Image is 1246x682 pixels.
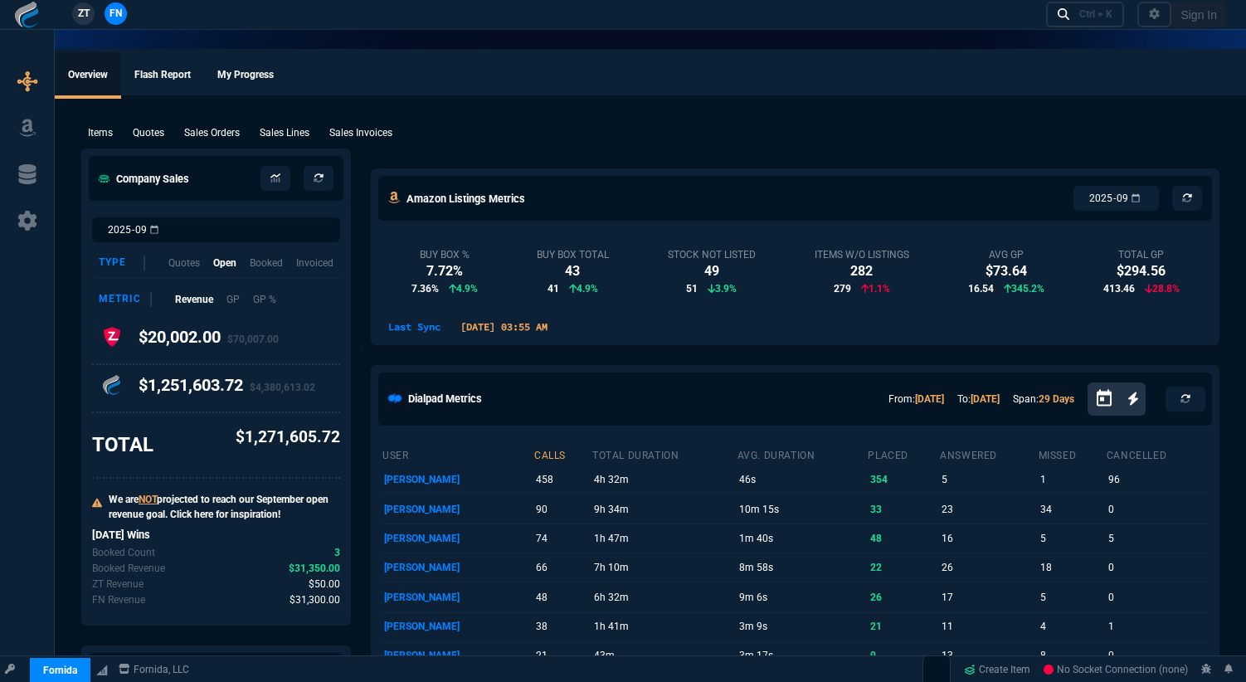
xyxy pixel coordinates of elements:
p: 5 [1108,527,1206,550]
span: 41 [548,281,559,296]
p: 38 [536,615,589,638]
p: 33 [870,498,937,521]
p: 16 [942,527,1034,550]
p: 21 [536,644,589,667]
span: Today's Booked revenue [289,561,340,577]
span: ZT [78,6,90,21]
p: Today's Booked revenue [92,561,165,576]
p: spec.value [319,545,341,561]
span: 7.36% [411,281,439,296]
span: NOT [139,494,157,505]
p: [PERSON_NAME] [384,527,531,550]
p: Quotes [168,256,200,270]
p: Sales Orders [184,125,240,140]
span: 51 [686,281,698,296]
p: 22 [870,556,937,579]
p: 74 [536,527,589,550]
span: 279 [834,281,851,296]
div: 7.72% [411,261,478,281]
p: 48 [870,527,937,550]
p: 3m 17s [739,644,864,667]
p: 90 [536,498,589,521]
p: 26 [870,586,937,609]
p: 1 [1108,615,1206,638]
div: Type [99,256,145,270]
div: Stock Not Listed [668,248,756,261]
p: [PERSON_NAME] [384,586,531,609]
h5: Amazon Listings Metrics [406,191,525,207]
div: $294.56 [1103,261,1180,281]
p: 5 [1040,527,1103,550]
div: Items w/o Listings [815,248,909,261]
p: Span: [1013,392,1074,407]
p: 7h 10m [594,556,733,579]
p: Today's Fornida revenue [92,592,145,607]
a: msbcCompanyName [114,662,194,677]
p: 354 [870,468,937,491]
div: Total GP [1103,248,1180,261]
th: calls [533,442,591,465]
p: 48 [536,586,589,609]
div: Ctrl + K [1079,7,1112,21]
p: 8m 58s [739,556,864,579]
button: Open calendar [1094,387,1127,411]
p: 3.9% [708,281,737,296]
p: 9h 34m [594,498,733,521]
p: 21 [870,615,937,638]
p: 0 [1108,586,1206,609]
p: 9m 6s [739,586,864,609]
p: 5 [1040,586,1103,609]
p: [DATE] 03:55 AM [454,319,554,334]
p: 66 [536,556,589,579]
span: 413.46 [1103,281,1135,296]
p: [PERSON_NAME] [384,644,531,667]
p: spec.value [275,592,341,608]
span: No Socket Connection (none) [1044,664,1188,675]
p: 43m [594,644,733,667]
a: [DATE] [971,393,1000,405]
p: GP % [253,292,276,307]
div: $73.64 [968,261,1044,281]
p: [PERSON_NAME] [384,556,531,579]
p: 1m 40s [739,527,864,550]
p: 10m 15s [739,498,864,521]
div: Buy Box % [411,248,478,261]
p: 28.8% [1145,281,1180,296]
p: Sales Lines [260,125,309,140]
h3: TOTAL [92,432,153,457]
p: 8 [1040,644,1103,667]
a: [DATE] [915,393,944,405]
p: [PERSON_NAME] [384,498,531,521]
p: Today's Booked count [92,545,155,560]
h6: [DATE] Wins [92,529,340,542]
p: spec.value [274,561,341,577]
p: 46s [739,468,864,491]
a: Overview [55,52,121,99]
p: 1h 41m [594,615,733,638]
p: 17 [942,586,1034,609]
p: [PERSON_NAME] [384,615,531,638]
p: 13 [942,644,1034,667]
p: 458 [536,468,589,491]
span: $4,380,613.02 [250,382,315,393]
a: Flash Report [121,52,204,99]
p: [PERSON_NAME] [384,468,531,491]
th: cancelled [1106,442,1209,465]
p: 18 [1040,556,1103,579]
p: Quotes [133,125,164,140]
p: 0 [1108,644,1206,667]
p: 1 [1040,468,1103,491]
p: 11 [942,615,1034,638]
p: 1h 47m [594,527,733,550]
p: Open [213,256,236,270]
p: $1,271,605.72 [236,426,340,450]
p: Revenue [175,292,213,307]
p: 0 [1108,498,1206,521]
p: 96 [1108,468,1206,491]
h4: $20,002.00 [139,327,279,353]
div: 43 [537,261,609,281]
p: Items [88,125,113,140]
p: From: [888,392,944,407]
p: 1.1% [861,281,890,296]
p: 34 [1040,498,1103,521]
